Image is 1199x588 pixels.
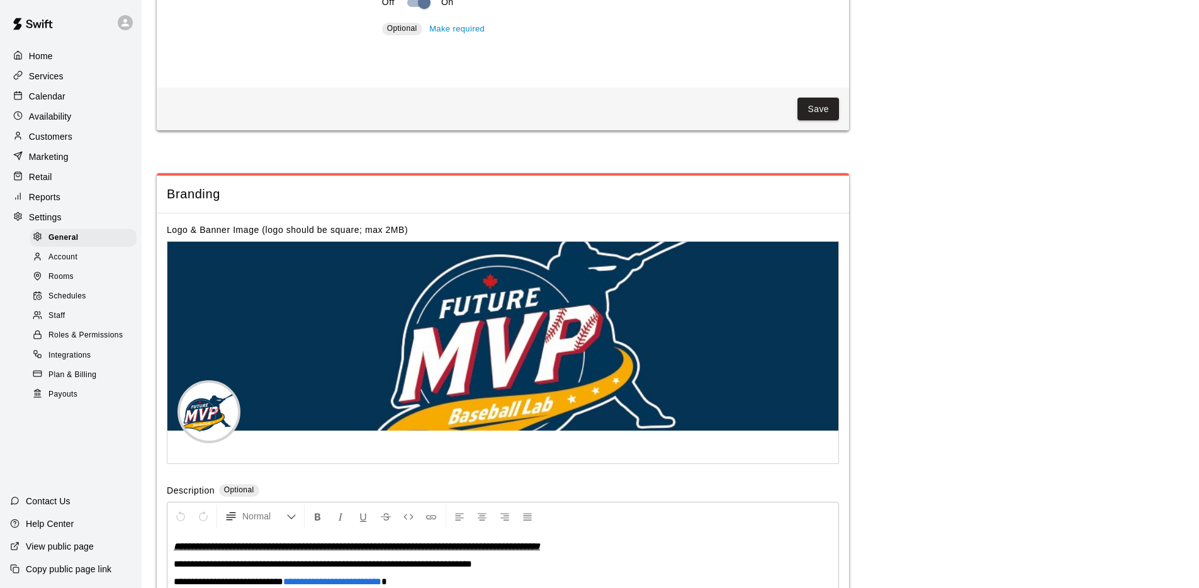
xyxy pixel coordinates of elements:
[30,385,142,404] a: Payouts
[170,505,191,528] button: Undo
[29,150,69,163] p: Marketing
[30,366,137,384] div: Plan & Billing
[48,369,96,382] span: Plan & Billing
[420,505,442,528] button: Insert Link
[10,47,132,65] a: Home
[30,365,142,385] a: Plan & Billing
[375,505,397,528] button: Format Strikethrough
[167,225,408,235] label: Logo & Banner Image (logo should be square; max 2MB)
[330,505,351,528] button: Format Italics
[167,484,215,499] label: Description
[426,20,488,39] button: Make required
[48,271,74,283] span: Rooms
[10,167,132,186] a: Retail
[30,327,137,344] div: Roles & Permissions
[10,67,132,86] a: Services
[30,307,142,326] a: Staff
[193,505,214,528] button: Redo
[352,505,374,528] button: Format Underline
[26,563,111,575] p: Copy public page link
[30,228,142,247] a: General
[242,510,286,523] span: Normal
[10,127,132,146] a: Customers
[29,90,65,103] p: Calendar
[471,505,493,528] button: Center Align
[48,290,86,303] span: Schedules
[29,70,64,82] p: Services
[30,288,137,305] div: Schedules
[30,268,142,287] a: Rooms
[30,247,142,267] a: Account
[26,540,94,553] p: View public page
[30,347,137,365] div: Integrations
[10,208,132,227] a: Settings
[30,326,142,346] a: Roles & Permissions
[48,251,77,264] span: Account
[387,24,417,33] span: Optional
[517,505,538,528] button: Justify Align
[29,110,72,123] p: Availability
[29,191,60,203] p: Reports
[30,386,137,404] div: Payouts
[307,505,329,528] button: Format Bold
[220,505,301,528] button: Formatting Options
[398,505,419,528] button: Insert Code
[30,268,137,286] div: Rooms
[30,287,142,307] a: Schedules
[10,107,132,126] a: Availability
[10,188,132,206] a: Reports
[26,517,74,530] p: Help Center
[29,171,52,183] p: Retail
[29,50,53,62] p: Home
[26,495,70,507] p: Contact Us
[30,249,137,266] div: Account
[48,388,77,401] span: Payouts
[10,87,132,106] a: Calendar
[167,186,839,203] span: Branding
[48,232,79,244] span: General
[48,349,91,362] span: Integrations
[30,307,137,325] div: Staff
[48,310,65,322] span: Staff
[29,130,72,143] p: Customers
[30,346,142,365] a: Integrations
[10,147,132,166] a: Marketing
[48,329,123,342] span: Roles & Permissions
[30,229,137,247] div: General
[494,505,515,528] button: Right Align
[224,485,254,494] span: Optional
[449,505,470,528] button: Left Align
[29,211,62,223] p: Settings
[797,98,839,121] button: Save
